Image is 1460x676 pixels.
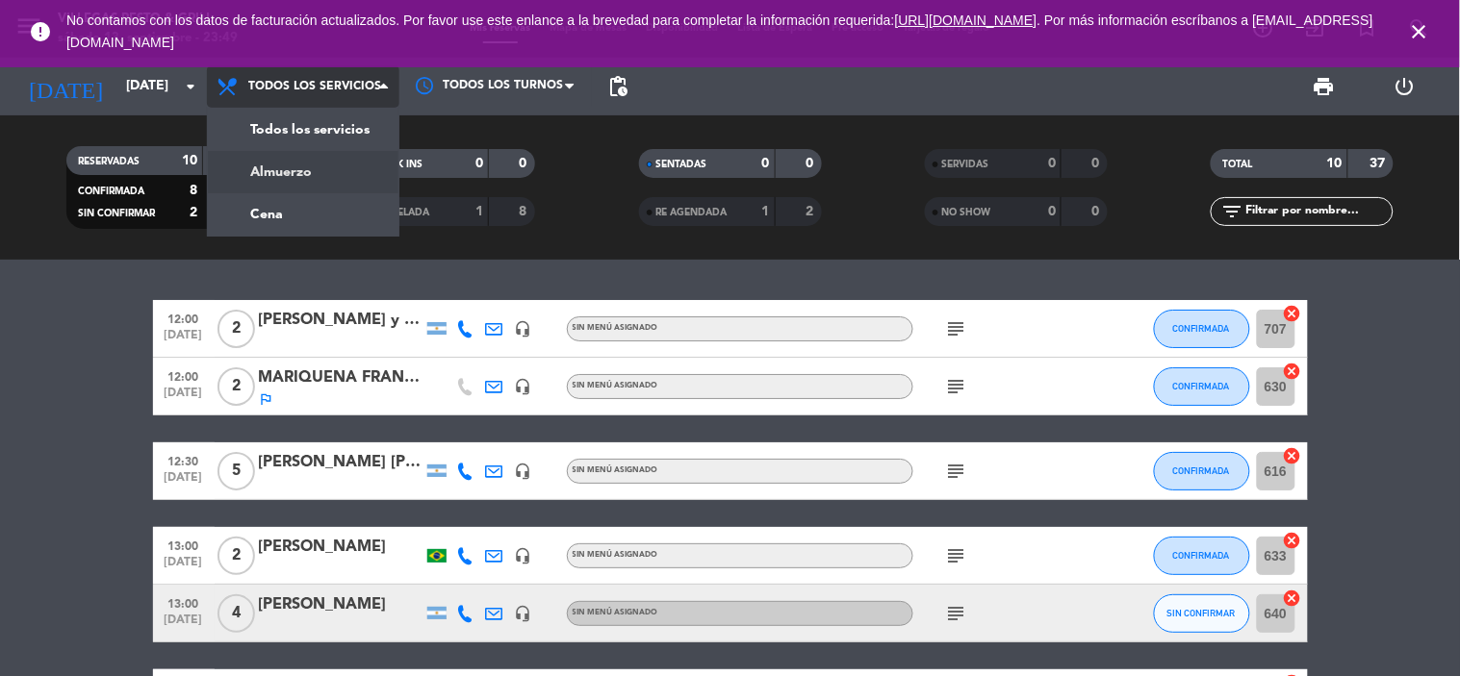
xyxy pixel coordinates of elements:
[606,75,629,98] span: pending_actions
[78,209,155,218] span: SIN CONFIRMAR
[218,452,255,490] span: 5
[1173,550,1230,561] span: CONFIRMADA
[208,193,398,236] a: Cena
[573,324,658,332] span: Sin menú asignado
[179,75,202,98] i: arrow_drop_down
[762,205,770,218] strong: 1
[1313,75,1336,98] span: print
[1048,205,1056,218] strong: 0
[1154,594,1250,633] button: SIN CONFIRMAR
[160,534,208,556] span: 13:00
[78,157,140,166] span: RESERVADAS
[1154,537,1250,575] button: CONFIRMADA
[1365,58,1446,115] div: LOG OUT
[1222,160,1252,169] span: TOTAL
[1283,531,1302,550] i: cancel
[573,609,658,616] span: Sin menú asignado
[78,187,144,196] span: CONFIRMADA
[1173,381,1230,391] span: CONFIRMADA
[1394,75,1417,98] i: power_settings_new
[1283,446,1302,465] i: cancel
[160,387,208,409] span: [DATE]
[1167,608,1236,618] span: SIN CONFIRMAR
[895,13,1037,28] a: [URL][DOMAIN_NAME]
[218,594,255,633] span: 4
[160,613,208,636] span: [DATE]
[1173,323,1230,334] span: CONFIRMADA
[160,364,208,387] span: 12:00
[945,460,968,483] i: subject
[942,160,989,169] span: SERVIDAS
[1327,157,1343,170] strong: 10
[1283,304,1302,323] i: cancel
[218,367,255,406] span: 2
[160,556,208,578] span: [DATE]
[182,154,197,167] strong: 10
[515,605,532,622] i: headset_mic
[1220,200,1243,223] i: filter_list
[208,151,398,193] a: Almuerzo
[475,205,483,218] strong: 1
[66,13,1373,50] span: No contamos con los datos de facturación actualizados. Por favor use este enlance a la brevedad p...
[1048,157,1056,170] strong: 0
[259,535,423,560] div: [PERSON_NAME]
[945,375,968,398] i: subject
[515,547,532,564] i: headset_mic
[942,208,991,217] span: NO SHOW
[66,13,1373,50] a: . Por más información escríbanos a [EMAIL_ADDRESS][DOMAIN_NAME]
[475,157,483,170] strong: 0
[190,184,197,197] strong: 8
[656,208,728,217] span: RE AGENDADA
[160,471,208,493] span: [DATE]
[573,551,658,559] span: Sin menú asignado
[218,537,255,575] span: 2
[248,80,381,93] span: Todos los servicios
[259,592,423,617] div: [PERSON_NAME]
[160,329,208,351] span: [DATE]
[1154,310,1250,348] button: CONFIRMADA
[208,109,398,151] a: Todos los servicios
[945,544,968,567] i: subject
[520,157,531,170] strong: 0
[1283,588,1302,608] i: cancel
[762,157,770,170] strong: 0
[370,208,429,217] span: CANCELADA
[573,382,658,389] span: Sin menú asignado
[1243,201,1393,222] input: Filtrar por nombre...
[259,450,423,475] div: [PERSON_NAME] [PERSON_NAME]
[1408,20,1431,43] i: close
[1091,157,1103,170] strong: 0
[160,449,208,471] span: 12:30
[259,308,423,333] div: [PERSON_NAME] y [PERSON_NAME]
[1154,367,1250,406] button: CONFIRMADA
[1370,157,1390,170] strong: 37
[573,466,658,474] span: Sin menú asignado
[945,602,968,625] i: subject
[259,391,274,407] i: outlined_flag
[1091,205,1103,218] strong: 0
[806,157,817,170] strong: 0
[190,206,197,219] strong: 2
[218,310,255,348] span: 2
[160,591,208,613] span: 13:00
[1154,452,1250,490] button: CONFIRMADA
[1283,362,1302,381] i: cancel
[259,365,423,390] div: MARIQUENA FRANCESE
[29,20,52,43] i: error
[14,65,116,108] i: [DATE]
[806,205,817,218] strong: 2
[1173,465,1230,476] span: CONFIRMADA
[160,307,208,329] span: 12:00
[515,378,532,395] i: headset_mic
[515,320,532,338] i: headset_mic
[520,205,531,218] strong: 8
[515,463,532,480] i: headset_mic
[945,317,968,340] i: subject
[656,160,707,169] span: SENTADAS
